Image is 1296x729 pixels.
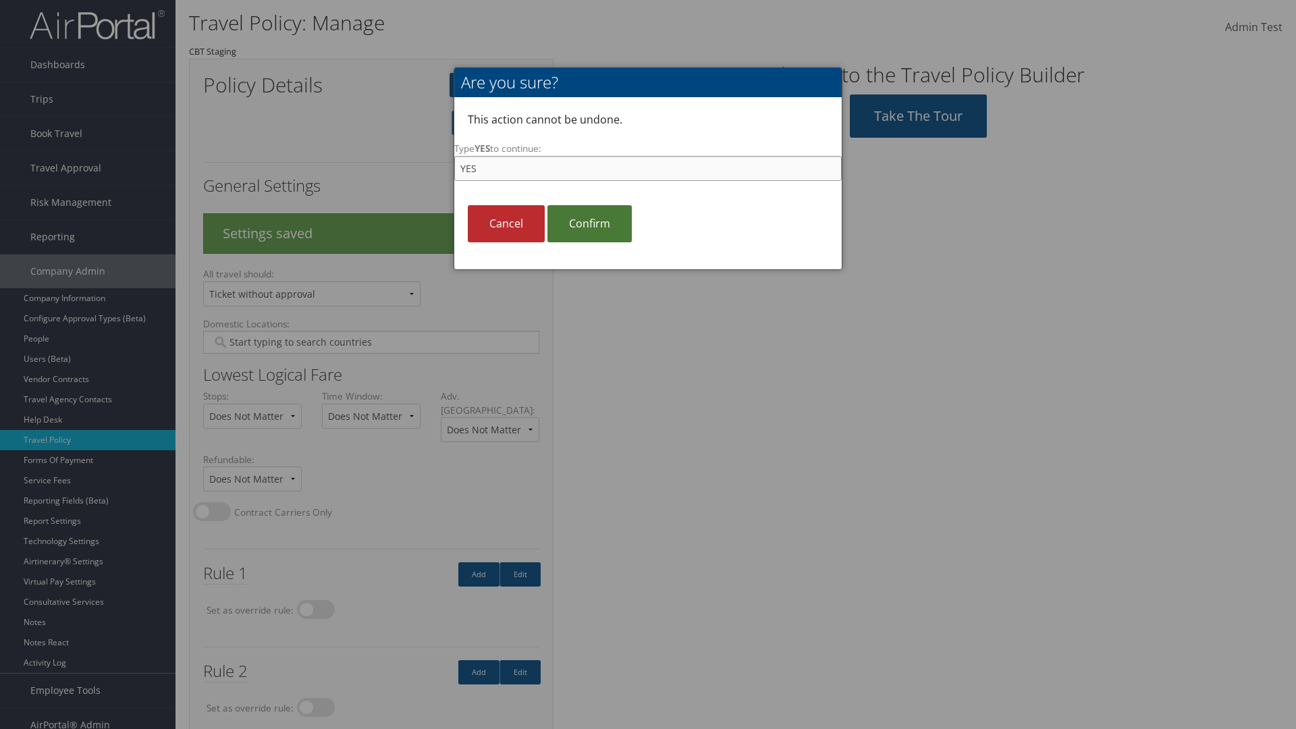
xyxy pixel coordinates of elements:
h2: Are you sure? [454,67,842,97]
label: Type to continue: [454,142,842,180]
p: This action cannot be undone. [454,98,842,142]
strong: YES [475,142,490,155]
input: TypeYESto continue: [454,156,842,181]
a: Cancel [468,205,545,242]
a: Confirm [547,205,632,242]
